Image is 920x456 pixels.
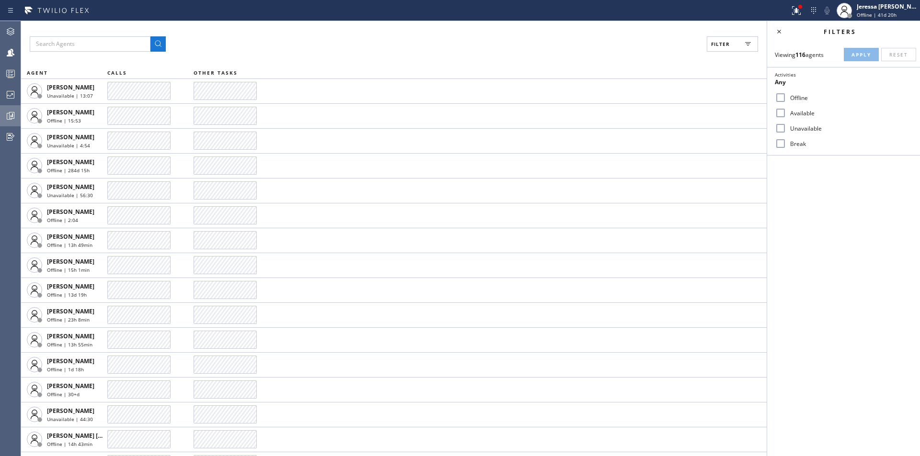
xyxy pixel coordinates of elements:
div: Jeressa [PERSON_NAME] [857,2,917,11]
span: Offline | 2:04 [47,217,78,223]
span: Filter [711,41,730,47]
span: [PERSON_NAME] [47,83,94,91]
span: Offline | 284d 15h [47,167,90,174]
span: Any [775,78,786,86]
span: Offline | 14h 43min [47,441,92,447]
span: AGENT [27,69,48,76]
span: Offline | 15:53 [47,117,81,124]
span: Offline | 41d 20h [857,11,897,18]
span: [PERSON_NAME] [47,233,94,241]
span: Apply [851,51,871,58]
button: Reset [881,48,916,61]
span: Offline | 15h 1min [47,267,90,273]
span: [PERSON_NAME] [47,183,94,191]
span: [PERSON_NAME] [PERSON_NAME] [47,432,143,440]
strong: 116 [795,51,805,59]
span: [PERSON_NAME] [47,133,94,141]
label: Available [786,109,912,117]
span: [PERSON_NAME] [47,208,94,216]
span: [PERSON_NAME] [47,257,94,266]
span: CALLS [107,69,127,76]
span: Unavailable | 13:07 [47,92,93,99]
label: Break [786,140,912,148]
span: Offline | 1d 18h [47,366,84,373]
label: Offline [786,94,912,102]
span: Offline | 30+d [47,391,80,398]
label: Unavailable [786,124,912,133]
span: Offline | 23h 8min [47,316,90,323]
span: OTHER TASKS [194,69,238,76]
span: Reset [889,51,908,58]
span: [PERSON_NAME] [47,158,94,166]
button: Mute [820,4,834,17]
div: Activities [775,71,912,78]
input: Search Agents [30,36,150,52]
span: [PERSON_NAME] [47,282,94,290]
span: Offline | 13h 49min [47,242,92,248]
button: Apply [844,48,879,61]
span: [PERSON_NAME] [47,332,94,340]
span: Offline | 13h 55min [47,341,92,348]
span: [PERSON_NAME] [47,357,94,365]
span: Viewing agents [775,51,824,59]
span: Unavailable | 4:54 [47,142,90,149]
span: [PERSON_NAME] [47,407,94,415]
span: [PERSON_NAME] [47,307,94,315]
span: [PERSON_NAME] [47,382,94,390]
span: Unavailable | 44:30 [47,416,93,423]
button: Filter [707,36,758,52]
span: Offline | 13d 19h [47,291,87,298]
span: Unavailable | 56:30 [47,192,93,199]
span: [PERSON_NAME] [47,108,94,116]
span: Filters [824,28,856,36]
